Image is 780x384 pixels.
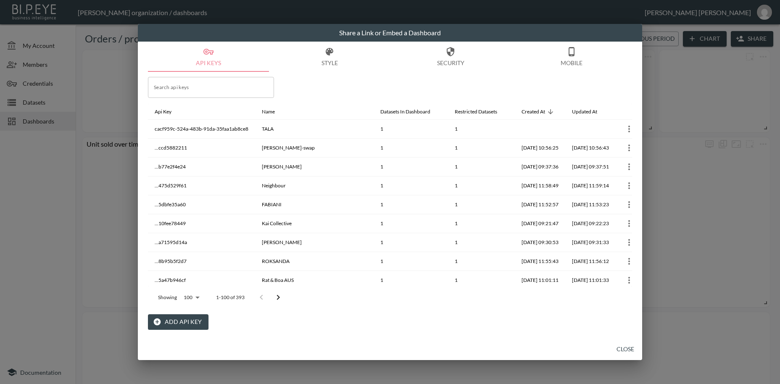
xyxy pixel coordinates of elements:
th: Alex Mill [255,158,374,176]
button: more [622,274,636,287]
button: more [622,236,636,249]
div: Api Key [155,107,171,117]
th: ...a71595d14a [148,233,255,252]
th: Neighbour [255,176,374,195]
th: 2025-09-12, 10:56:25 [515,139,565,158]
th: ROKSANDA [255,252,374,271]
span: Datasets In Dashboard [380,107,441,117]
th: 1 [374,271,448,290]
th: {"key":null,"ref":null,"props":{"row":{"id":"8f8b4e55-f10e-49e0-80a5-0002db5e7851","apiKey":"...c... [616,139,643,158]
button: more [622,198,636,211]
th: {"key":null,"ref":null,"props":{"row":{"id":"e805b056-6688-48cb-896a-039859af4387","apiKey":"...5... [616,271,643,290]
th: 1 [374,176,448,195]
button: Add API Key [148,314,208,330]
th: ...8b95b5f2d7 [148,252,255,271]
th: 2025-09-08, 09:30:53 [515,233,565,252]
th: 2025-09-04, 11:01:33 [565,271,616,290]
h2: Share a Link or Embed a Dashboard [138,24,642,42]
th: ...10fee78449 [148,214,255,233]
th: ...5dbfe35a60 [148,195,255,214]
th: {"key":null,"ref":null,"props":{"row":{"id":"56b5c30a-a8b0-40d4-85ee-1544445ae3bb","apiKey":"...8... [616,252,643,271]
th: ...ccd5882211 [148,139,255,158]
th: 2025-09-09, 11:53:23 [565,195,616,214]
th: 1 [448,233,515,252]
th: 2025-09-09, 09:22:23 [565,214,616,233]
th: TALA [255,120,374,139]
th: 1 [448,214,515,233]
th: 2025-09-09, 11:58:49 [515,176,565,195]
th: ...475d529f61 [148,176,255,195]
th: 1 [448,195,515,214]
th: 1 [374,195,448,214]
span: Api Key [155,107,182,117]
th: 1 [448,139,515,158]
th: 1 [374,252,448,271]
th: 1 [448,158,515,176]
p: Showing [158,294,177,301]
th: 2025-09-12, 09:37:51 [565,158,616,176]
th: 1 [448,120,515,139]
th: FABIANI [255,195,374,214]
th: ...b77e2f4e24 [148,158,255,176]
div: Name [262,107,275,117]
div: Datasets In Dashboard [380,107,430,117]
th: 2025-09-09, 11:59:14 [565,176,616,195]
th: 2025-09-12, 10:56:43 [565,139,616,158]
th: 1 [448,176,515,195]
th: {"key":null,"ref":null,"props":{"row":{"id":"4527bd2d-7698-412d-882c-57db61bd8595","apiKey":"...b... [616,158,643,176]
th: cacf959c-524a-483b-91da-35faa1ab8ce8 [148,120,255,139]
span: Updated At [572,107,608,117]
th: 1 [374,158,448,176]
button: more [622,179,636,192]
button: Mobile [511,42,632,72]
span: Created At [522,107,556,117]
div: Updated At [572,107,597,117]
th: 2025-09-04, 11:55:43 [515,252,565,271]
th: 1 [448,271,515,290]
button: Security [390,42,511,72]
span: Name [262,107,286,117]
th: {"key":null,"ref":null,"props":{"row":{"id":"0035783f-b28c-4e30-8d01-0fef2f748ca2","apiKey":"...1... [616,214,643,233]
th: tirri-swap [255,139,374,158]
th: 1 [374,139,448,158]
th: 2025-09-04, 11:56:12 [565,252,616,271]
button: more [622,217,636,230]
div: Restricted Datasets [455,107,497,117]
div: Created At [522,107,545,117]
button: more [622,160,636,174]
div: 100 [180,292,203,303]
th: Gillian Stevens [255,233,374,252]
button: API Keys [148,42,269,72]
p: 1-100 of 393 [216,294,245,301]
th: 1 [374,214,448,233]
th: 1 [374,233,448,252]
button: Go to next page [270,289,287,306]
button: more [622,122,636,136]
button: more [622,255,636,268]
th: 2025-09-09, 09:21:47 [515,214,565,233]
th: 2025-09-04, 11:01:11 [515,271,565,290]
th: Kai Collective [255,214,374,233]
th: 2025-09-09, 11:52:57 [515,195,565,214]
th: 1 [374,120,448,139]
th: 2025-09-08, 09:31:33 [565,233,616,252]
th: {"key":null,"ref":null,"props":{"row":{"id":"9c4e3ae5-9eb1-4a93-a3ef-4a81528e7b91","apiKey":"...5... [616,195,643,214]
th: 1 [448,252,515,271]
span: Restricted Datasets [455,107,508,117]
th: ...5a47b946cf [148,271,255,290]
th: {"key":null,"ref":null,"props":{"row":{"id":"ff546d55-b523-4c85-a491-a7485480a8f1","apiKey":"...a... [616,233,643,252]
th: 2025-09-12, 09:37:36 [515,158,565,176]
button: Style [269,42,390,72]
th: {"key":null,"ref":null,"props":{"row":{"id":"b0db2093-1e61-444f-a823-cdb0e42d6728","apiKey":"cacf... [616,120,643,139]
th: Rat & Boa AUS [255,271,374,290]
button: Close [612,342,639,357]
button: more [622,141,636,155]
th: {"key":null,"ref":null,"props":{"row":{"id":"0d439a04-ceb4-4368-9a8a-8aae246dcaa2","apiKey":"...4... [616,176,643,195]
